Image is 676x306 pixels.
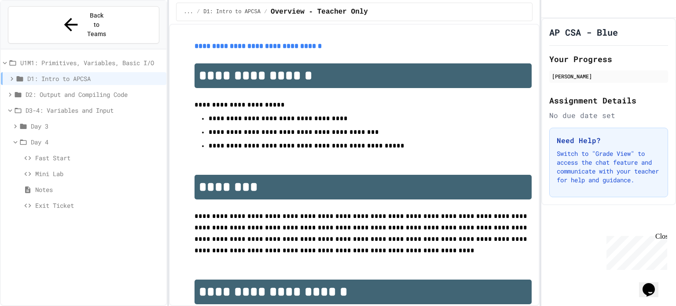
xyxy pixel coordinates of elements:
[271,7,368,17] span: Overview - Teacher Only
[603,232,667,270] iframe: chat widget
[31,122,163,131] span: Day 3
[8,6,159,44] button: Back to Teams
[549,94,668,107] h2: Assignment Details
[35,169,163,178] span: Mini Lab
[264,8,267,15] span: /
[184,8,193,15] span: ...
[35,153,163,162] span: Fast Start
[197,8,200,15] span: /
[4,4,61,56] div: Chat with us now!Close
[552,72,665,80] div: [PERSON_NAME]
[26,106,163,115] span: D3-4: Variables and Input
[26,90,163,99] span: D2: Output and Compiling Code
[35,185,163,194] span: Notes
[27,74,163,83] span: D1: Intro to APCSA
[549,53,668,65] h2: Your Progress
[31,137,163,147] span: Day 4
[20,58,163,67] span: U1M1: Primitives, Variables, Basic I/O
[549,110,668,121] div: No due date set
[549,26,618,38] h1: AP CSA - Blue
[557,149,661,184] p: Switch to "Grade View" to access the chat feature and communicate with your teacher for help and ...
[557,135,661,146] h3: Need Help?
[86,11,107,39] span: Back to Teams
[639,271,667,297] iframe: chat widget
[203,8,261,15] span: D1: Intro to APCSA
[35,201,163,210] span: Exit Ticket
